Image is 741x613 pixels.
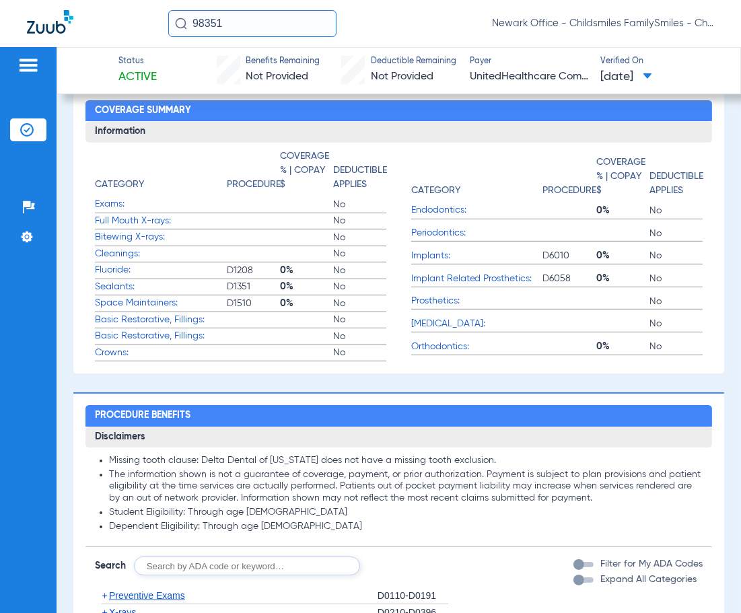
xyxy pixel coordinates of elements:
[411,226,543,240] span: Periodontics:
[333,247,386,260] span: No
[85,427,712,448] h3: Disclaimers
[109,590,185,601] span: Preventive Exams
[17,57,39,73] img: hamburger-icon
[95,230,227,244] span: Bitewing X-rays:
[411,272,543,286] span: Implant Related Prosthetics:
[109,469,703,505] li: The information shown is not a guarantee of coverage, payment, or prior authorization. Payment is...
[543,149,596,203] app-breakdown-title: Procedure
[411,340,543,354] span: Orthodontics:
[333,264,386,277] span: No
[333,297,386,310] span: No
[118,69,157,85] span: Active
[109,455,703,467] li: Missing tooth clause: Delta Dental of [US_STATE] does not have a missing tooth exclusion.
[333,214,386,227] span: No
[596,340,649,353] span: 0%
[411,249,543,263] span: Implants:
[95,149,227,196] app-breakdown-title: Category
[280,264,333,277] span: 0%
[649,249,703,262] span: No
[134,556,360,575] input: Search by ADA code or keyword…
[649,317,703,330] span: No
[649,149,703,203] app-breakdown-title: Deductible Applies
[246,71,308,82] span: Not Provided
[333,330,386,343] span: No
[175,17,187,30] img: Search Icon
[649,272,703,285] span: No
[333,313,386,326] span: No
[596,249,649,262] span: 0%
[227,264,280,277] span: D1208
[543,272,596,285] span: D6058
[596,149,649,203] app-breakdown-title: Coverage % | Copay $
[333,198,386,211] span: No
[492,17,714,30] span: Newark Office - Childsmiles FamilySmiles - ChildSmiles [GEOGRAPHIC_DATA] - [GEOGRAPHIC_DATA] Gene...
[118,56,157,68] span: Status
[227,149,280,196] app-breakdown-title: Procedure
[85,121,712,143] h3: Information
[333,231,386,244] span: No
[95,263,227,277] span: Fluoride:
[596,204,649,217] span: 0%
[600,575,697,584] span: Expand All Categories
[280,149,329,192] h4: Coverage % | Copay $
[102,590,107,601] span: +
[95,214,227,228] span: Full Mouth X-rays:
[333,346,386,359] span: No
[95,197,227,211] span: Exams:
[411,203,543,217] span: Endodontics:
[85,405,712,427] h2: Procedure Benefits
[85,100,712,122] h2: Coverage Summary
[649,340,703,353] span: No
[168,10,337,37] input: Search for patients
[411,317,543,331] span: [MEDICAL_DATA]:
[95,280,227,294] span: Sealants:
[378,587,448,605] div: D0110-D0191
[371,71,433,82] span: Not Provided
[109,507,703,519] li: Student Eligibility: Through age [DEMOGRAPHIC_DATA]
[600,56,719,68] span: Verified On
[649,204,703,217] span: No
[280,280,333,293] span: 0%
[280,297,333,310] span: 0%
[95,346,227,360] span: Crowns:
[649,227,703,240] span: No
[333,280,386,293] span: No
[227,280,280,293] span: D1351
[95,313,227,327] span: Basic Restorative, Fillings:
[596,155,645,198] h4: Coverage % | Copay $
[411,294,543,308] span: Prosthetics:
[333,149,386,196] app-breakdown-title: Deductible Applies
[246,56,320,68] span: Benefits Remaining
[27,10,73,34] img: Zuub Logo
[411,149,543,203] app-breakdown-title: Category
[95,559,126,573] span: Search
[280,149,333,196] app-breakdown-title: Coverage % | Copay $
[470,69,588,85] span: UnitedHealthcare Community Plan - [GEOGRAPHIC_DATA] - (HUB)
[95,178,144,192] h4: Category
[95,329,227,343] span: Basic Restorative, Fillings:
[596,272,649,285] span: 0%
[649,295,703,308] span: No
[227,297,280,310] span: D1510
[543,249,596,262] span: D6010
[470,56,588,68] span: Payer
[600,69,652,85] span: [DATE]
[543,184,597,198] h4: Procedure
[95,247,227,261] span: Cleanings:
[674,548,741,613] iframe: Chat Widget
[598,557,703,571] label: Filter for My ADA Codes
[411,184,460,198] h4: Category
[371,56,456,68] span: Deductible Remaining
[649,170,703,198] h4: Deductible Applies
[333,164,387,192] h4: Deductible Applies
[109,521,703,533] li: Dependent Eligibility: Through age [DEMOGRAPHIC_DATA]
[95,296,227,310] span: Space Maintainers:
[227,178,281,192] h4: Procedure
